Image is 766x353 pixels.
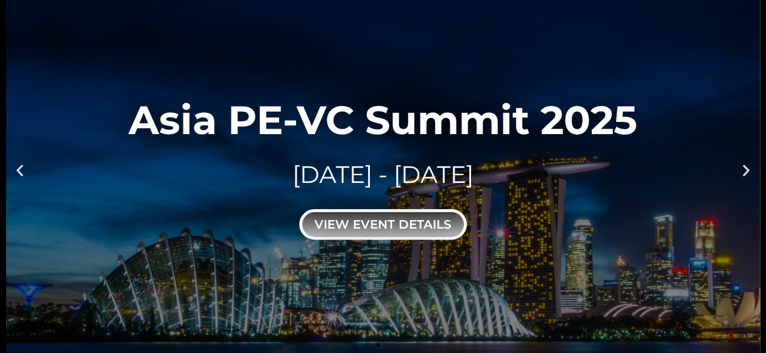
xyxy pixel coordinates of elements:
[129,158,637,191] div: [DATE] - [DATE]
[387,343,391,347] span: Go to slide 2
[12,162,27,177] div: Previous slide
[376,343,380,347] span: Go to slide 1
[739,162,754,177] div: Next slide
[129,100,637,140] div: Asia PE-VC Summit 2025
[299,209,467,240] div: view event details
